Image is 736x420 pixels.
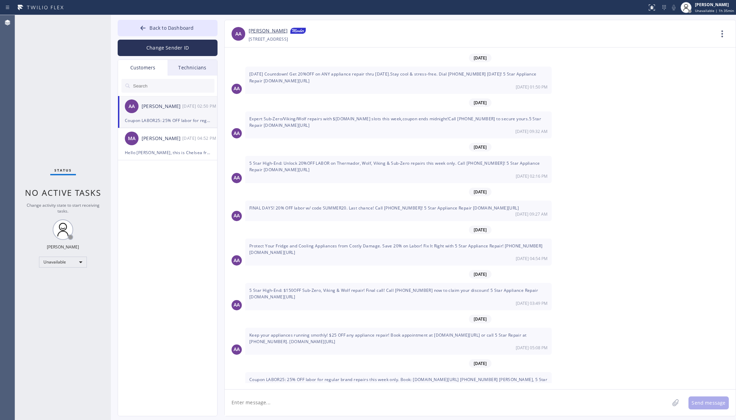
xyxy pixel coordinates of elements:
[249,116,541,128] span: Expert Sub-Zero/Viking/Wolf repairs with $[DOMAIN_NAME] slots this week,coupon ends midnight!Call...
[27,202,100,214] span: Change activity state to start receiving tasks.
[129,103,135,110] span: AA
[25,187,101,198] span: No active tasks
[688,396,729,409] button: Send message
[469,98,491,107] span: [DATE]
[54,168,72,173] span: Status
[515,211,548,217] span: [DATE] 09:27 AM
[249,27,288,35] a: [PERSON_NAME]
[234,85,240,93] span: AA
[249,71,537,83] span: [DATE] Countdown! Get 20%OFF on ANY appliance repair thru [DATE].Stay cool & stress-free. Dial [P...
[469,143,491,151] span: [DATE]
[149,25,194,31] span: Back to Dashboard
[39,257,87,268] div: Unavailable
[47,244,79,250] div: [PERSON_NAME]
[249,160,540,173] span: 5 Star High-End: Unlock 20%OFF LABOR on Thermador, Wolf, Viking & Sub-Zero repairs this week only...
[182,134,218,142] div: 07/28/2023 7:52 AM
[125,117,210,124] div: Coupon LABOR25: 25% OFF labor for regular brand repairs this week only. Book: [DOMAIN_NAME][URL] ...
[469,315,491,323] span: [DATE]
[469,226,491,234] span: [DATE]
[234,212,240,220] span: AA
[516,256,548,261] span: [DATE] 04:54 PM
[469,188,491,196] span: [DATE]
[142,135,182,143] div: [PERSON_NAME]
[128,135,135,143] span: MA
[132,79,214,93] input: Search
[249,205,519,211] span: FINAL DAYS! 20% OFF labor w/ code SUMMER20. Last chance! Call [PHONE_NUMBER]! 5 Star Appliance Re...
[516,345,548,351] span: [DATE] 05:08 PM
[245,372,552,399] div: 09/22/2025 9:50 AM
[234,257,240,265] span: AA
[516,300,548,306] span: [DATE] 03:49 PM
[125,149,210,157] div: Hello [PERSON_NAME], this is Chelsea from Electrical Land [GEOGRAPHIC_DATA][PERSON_NAME]. Just wa...
[118,20,218,36] button: Back to Dashboard
[469,54,491,62] span: [DATE]
[695,8,734,13] span: Unavailable | 1h 35min
[182,102,218,110] div: 09/22/2025 9:50 AM
[245,328,552,355] div: 09/16/2025 9:08 AM
[118,40,218,56] button: Change Sender ID
[245,239,552,266] div: 09/08/2025 9:54 AM
[245,283,552,310] div: 09/11/2025 9:49 AM
[249,35,288,43] div: [STREET_ADDRESS]
[235,30,241,38] span: AA
[249,287,538,300] span: 5 Star High-End: $150OFF Sub-Zero, Viking & Wolf repair! Final call! Call [PHONE_NUMBER] now to c...
[469,270,491,279] span: [DATE]
[695,2,734,8] div: [PERSON_NAME]
[234,301,240,309] span: AA
[516,84,548,90] span: [DATE] 01:50 PM
[234,130,240,137] span: AA
[234,346,240,353] span: AA
[245,201,552,221] div: 09/05/2025 9:27 AM
[245,67,552,94] div: 08/25/2025 9:50 AM
[245,111,552,138] div: 08/28/2025 9:32 AM
[249,332,526,344] span: Keep your appliances running smothly! $25 OFF any appliance repair! Book appointment at [DOMAIN_N...
[234,174,240,182] span: AA
[669,3,679,12] button: Mute
[245,156,552,183] div: 09/02/2025 9:16 AM
[142,103,182,110] div: [PERSON_NAME]
[515,128,548,134] span: [DATE] 09:32 AM
[249,377,547,389] span: Coupon LABOR25: 25% OFF labor for regular brand repairs this week only. Book: [DOMAIN_NAME][URL] ...
[249,243,543,255] span: Protect Your Fridge and Cooling Appliances from Costly Damage. Save 20% on Labor! Fix It Right wi...
[516,173,548,179] span: [DATE] 02:16 PM
[469,359,491,368] span: [DATE]
[118,60,168,76] div: Customers
[168,60,217,76] div: Technicians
